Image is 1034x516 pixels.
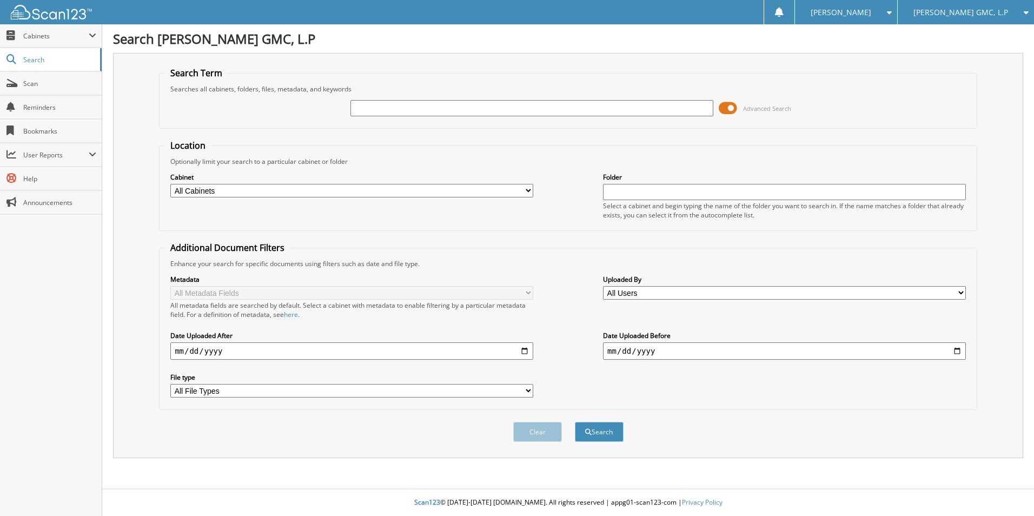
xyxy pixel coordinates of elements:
[23,198,96,207] span: Announcements
[165,67,228,79] legend: Search Term
[603,331,966,340] label: Date Uploaded Before
[603,173,966,182] label: Folder
[170,301,533,319] div: All metadata fields are searched by default. Select a cabinet with metadata to enable filtering b...
[513,422,562,442] button: Clear
[603,201,966,220] div: Select a cabinet and begin typing the name of the folder you want to search in. If the name match...
[603,342,966,360] input: end
[23,79,96,88] span: Scan
[414,498,440,507] span: Scan123
[113,30,1023,48] h1: Search [PERSON_NAME] GMC, L.P
[743,104,791,113] span: Advanced Search
[811,9,871,16] span: [PERSON_NAME]
[170,331,533,340] label: Date Uploaded After
[170,373,533,382] label: File type
[170,342,533,360] input: start
[165,242,290,254] legend: Additional Document Filters
[23,55,95,64] span: Search
[165,259,971,268] div: Enhance your search for specific documents using filters such as date and file type.
[170,173,533,182] label: Cabinet
[165,140,211,151] legend: Location
[23,31,89,41] span: Cabinets
[284,310,298,319] a: here
[23,150,89,160] span: User Reports
[165,157,971,166] div: Optionally limit your search to a particular cabinet or folder
[102,489,1034,516] div: © [DATE]-[DATE] [DOMAIN_NAME]. All rights reserved | appg01-scan123-com |
[23,103,96,112] span: Reminders
[23,174,96,183] span: Help
[913,9,1008,16] span: [PERSON_NAME] GMC, L.P
[170,275,533,284] label: Metadata
[165,84,971,94] div: Searches all cabinets, folders, files, metadata, and keywords
[575,422,624,442] button: Search
[23,127,96,136] span: Bookmarks
[11,5,92,19] img: scan123-logo-white.svg
[603,275,966,284] label: Uploaded By
[682,498,723,507] a: Privacy Policy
